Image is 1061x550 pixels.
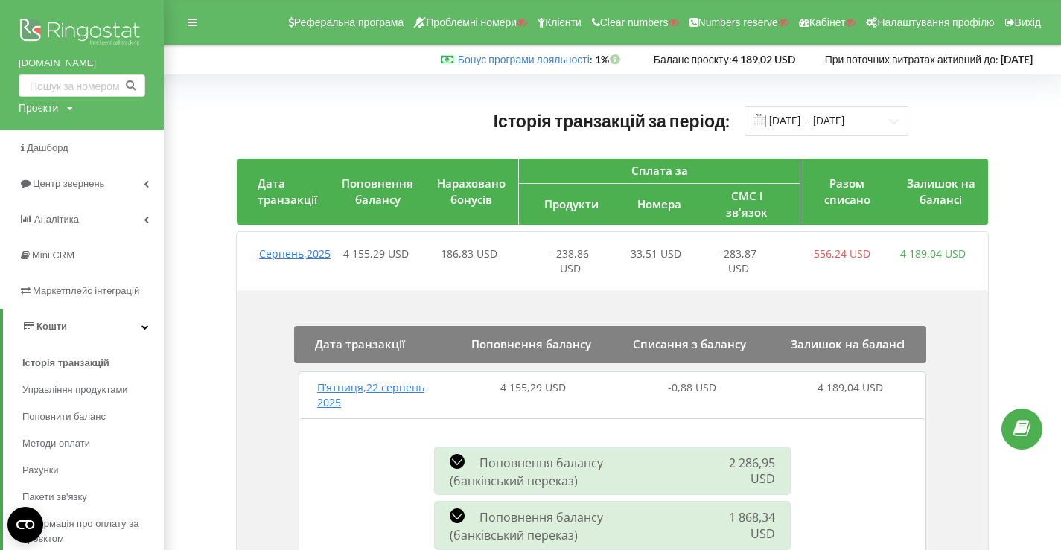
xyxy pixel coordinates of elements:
span: Залишок на балансі [907,176,975,206]
span: Реферальна програма [294,16,404,28]
input: Пошук за номером [19,74,145,97]
span: 4 189,04 USD [818,380,883,394]
span: Дашборд [27,142,68,153]
span: При поточних витратах активний до: [825,53,998,65]
a: Бонус програми лояльності [458,53,590,65]
span: 186,83 USD [441,246,497,260]
span: Mini CRM [32,249,74,260]
span: -238,86 USD [552,246,589,275]
span: -33,51 USD [627,246,681,260]
span: Номера [637,196,681,211]
span: Залишок на балансі [791,336,905,351]
a: Поповнити баланс [22,403,164,430]
span: Дата транзакції [258,176,317,206]
span: Налаштування профілю [877,16,994,28]
span: Вихід [1015,16,1041,28]
strong: 1% [595,53,624,65]
span: 4 155,29 USD [500,380,566,394]
a: Історія транзакцій [22,350,164,377]
span: 2 286,95 USD [729,454,775,487]
div: Проєкти [19,100,58,115]
span: -0,88 USD [668,380,716,394]
button: Open CMP widget [7,507,43,543]
span: П’ятниця , 22 серпень 2025 [317,380,424,409]
span: Клієнти [545,16,582,28]
span: 4 155,29 USD [343,246,409,260]
a: [DOMAIN_NAME] [19,56,145,71]
a: Кошти [3,309,164,345]
span: Разом списано [824,176,870,206]
span: Сплата за [631,163,688,178]
span: Пакети зв'язку [22,490,87,505]
span: Поповнити баланс [22,409,106,424]
span: : [458,53,593,65]
span: Поповнення балансу (банківський переказ) [450,509,603,543]
span: Кабінет [809,16,846,28]
strong: 4 189,02 USD [732,53,795,65]
span: Поповнення балансу [471,336,591,351]
span: Баланс проєкту: [654,53,732,65]
span: Рахунки [22,463,59,478]
span: 1 868,34 USD [729,509,775,542]
span: Списання з балансу [633,336,746,351]
a: Пакети зв'язку [22,484,164,511]
span: Поповнення балансу (банківський переказ) [450,455,603,489]
span: Історія транзакцій [22,356,109,371]
span: Numbers reserve [698,16,778,28]
span: СМС і зв'язок [726,188,768,219]
span: Методи оплати [22,436,90,451]
strong: [DATE] [1001,53,1033,65]
img: Ringostat logo [19,15,145,52]
span: Центр звернень [33,178,104,189]
span: Аналiтика [34,214,79,225]
span: Продукти [544,196,599,211]
a: Методи оплати [22,430,164,457]
span: Нараховано бонусів [437,176,506,206]
a: Рахунки [22,457,164,484]
span: -283,87 USD [720,246,756,275]
a: Управління продуктами [22,377,164,403]
span: Дата транзакції [315,336,405,351]
span: -556,24 USD [810,246,870,260]
span: Clear numbers [600,16,669,28]
span: Кошти [36,321,67,332]
span: Інформація про оплату за проєктом [22,517,156,546]
span: Серпень , 2025 [259,246,331,260]
span: Управління продуктами [22,383,128,397]
span: 4 189,04 USD [900,246,966,260]
span: Історія транзакцій за період: [494,110,730,131]
span: Проблемні номери [426,16,517,28]
span: Поповнення балансу [342,176,413,206]
span: Маркетплейс інтеграцій [33,285,139,296]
